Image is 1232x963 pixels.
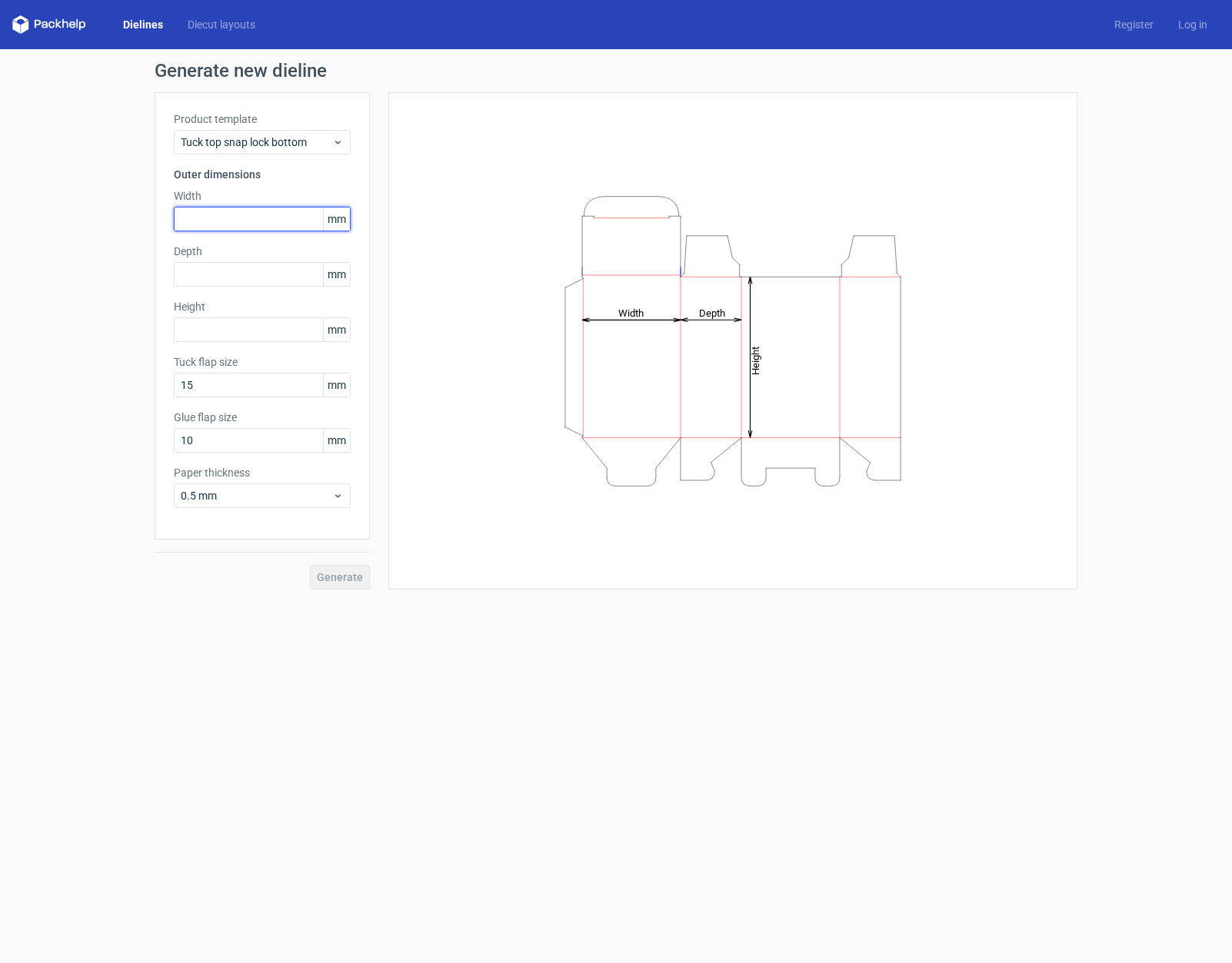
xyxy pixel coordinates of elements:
[174,299,351,314] label: Height
[181,134,332,150] span: Tuck top snap lock bottom
[174,188,351,204] label: Width
[750,346,761,374] tspan: Height
[174,354,351,370] label: Tuck flap size
[174,465,351,480] label: Paper thickness
[323,208,350,231] span: mm
[323,429,350,452] span: mm
[699,307,725,318] tspan: Depth
[618,307,644,318] tspan: Width
[174,410,351,425] label: Glue flap size
[174,244,351,259] label: Depth
[175,17,268,32] a: Diecut layouts
[181,488,332,503] span: 0.5 mm
[1102,17,1166,32] a: Register
[323,374,350,397] span: mm
[111,17,175,32] a: Dielines
[174,111,351,127] label: Product template
[155,61,1077,80] h1: Generate new dieline
[323,318,350,341] span: mm
[1166,17,1220,32] a: Log in
[174,167,351,182] h3: Outer dimensions
[323,263,350,286] span: mm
